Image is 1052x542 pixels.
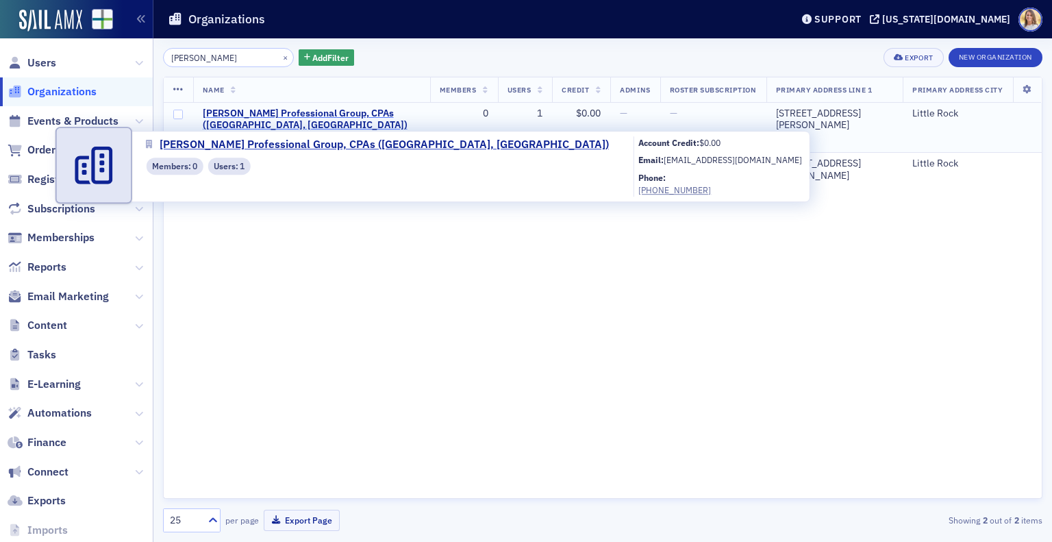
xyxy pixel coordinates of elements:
[27,143,61,158] span: Orders
[312,51,349,64] span: Add Filter
[576,107,601,119] span: $0.00
[1012,514,1021,526] strong: 2
[8,318,67,333] a: Content
[508,108,543,120] div: 1
[27,493,66,508] span: Exports
[620,107,627,119] span: —
[27,260,66,275] span: Reports
[208,158,251,175] div: Users: 1
[670,85,757,95] span: Roster Subscription
[299,49,355,66] button: AddFilter
[27,230,95,245] span: Memberships
[440,85,477,95] span: Members
[19,10,82,32] img: SailAMX
[638,172,666,183] b: Phone:
[870,14,1015,24] button: [US_STATE][DOMAIN_NAME]
[27,56,56,71] span: Users
[27,289,109,304] span: Email Marketing
[27,406,92,421] span: Automations
[440,108,488,120] div: 0
[8,201,95,217] a: Subscriptions
[8,523,68,538] a: Imports
[980,514,990,526] strong: 2
[814,13,862,25] div: Support
[562,85,589,95] span: Credit
[638,184,802,196] a: [PHONE_NUMBER]
[146,158,203,175] div: Members: 0
[27,523,68,538] span: Imports
[146,136,618,153] a: [PERSON_NAME] Professional Group, CPAs ([GEOGRAPHIC_DATA], [GEOGRAPHIC_DATA])
[27,465,68,480] span: Connect
[92,9,113,30] img: SailAMX
[82,9,113,32] a: View Homepage
[620,85,650,95] span: Admins
[699,137,721,148] span: $0.00
[670,107,677,119] span: —
[8,260,66,275] a: Reports
[27,377,81,392] span: E-Learning
[884,48,943,67] button: Export
[27,84,97,99] span: Organizations
[8,493,66,508] a: Exports
[776,158,893,182] div: [STREET_ADDRESS][PERSON_NAME]
[8,172,94,187] a: Registrations
[8,347,56,362] a: Tasks
[8,56,56,71] a: Users
[264,510,340,531] button: Export Page
[27,172,94,187] span: Registrations
[912,85,1003,95] span: Primary Address City
[638,137,699,148] b: Account Credit:
[8,289,109,304] a: Email Marketing
[160,136,609,153] span: [PERSON_NAME] Professional Group, CPAs ([GEOGRAPHIC_DATA], [GEOGRAPHIC_DATA])
[27,318,67,333] span: Content
[203,108,421,132] a: [PERSON_NAME] Professional Group, CPAs ([GEOGRAPHIC_DATA], [GEOGRAPHIC_DATA])
[8,465,68,480] a: Connect
[279,51,292,63] button: ×
[203,85,225,95] span: Name
[949,50,1042,62] a: New Organization
[776,85,873,95] span: Primary Address Line 1
[8,377,81,392] a: E-Learning
[214,160,240,172] span: Users :
[152,160,192,172] span: Members :
[1018,8,1042,32] span: Profile
[8,143,61,158] a: Orders
[776,108,893,132] div: [STREET_ADDRESS][PERSON_NAME]
[912,108,1032,120] div: Little Rock
[508,85,531,95] span: Users
[638,155,664,166] b: Email:
[882,13,1010,25] div: [US_STATE][DOMAIN_NAME]
[203,108,421,132] span: Rickels Professional Group, CPAs (Little Rock, AR)
[170,513,200,528] div: 25
[163,48,294,67] input: Search…
[225,514,259,526] label: per page
[27,114,118,129] span: Events & Products
[759,514,1042,526] div: Showing out of items
[27,201,95,217] span: Subscriptions
[949,48,1042,67] button: New Organization
[27,435,66,450] span: Finance
[912,158,1032,170] div: Little Rock
[664,155,802,166] span: [EMAIL_ADDRESS][DOMAIN_NAME]
[8,114,118,129] a: Events & Products
[905,54,933,62] div: Export
[8,84,97,99] a: Organizations
[188,11,265,27] h1: Organizations
[8,435,66,450] a: Finance
[8,406,92,421] a: Automations
[8,230,95,245] a: Memberships
[27,347,56,362] span: Tasks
